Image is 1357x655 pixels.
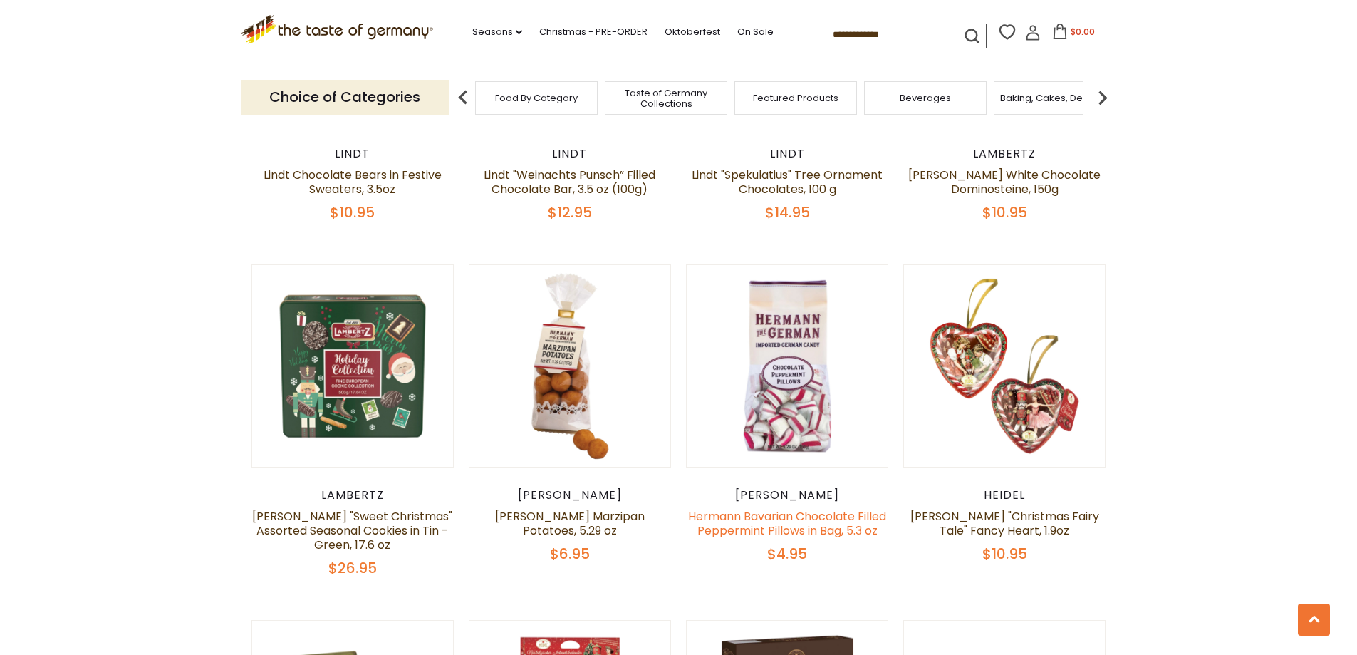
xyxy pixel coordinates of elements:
[609,88,723,109] a: Taste of Germany Collections
[982,202,1027,222] span: $10.95
[908,167,1101,197] a: [PERSON_NAME] White Chocolate Dominosteine, 150g
[251,147,454,161] div: Lindt
[495,508,645,539] a: [PERSON_NAME] Marzipan Potatoes, 5.29 oz
[1071,26,1095,38] span: $0.00
[330,202,375,222] span: $10.95
[686,488,889,502] div: [PERSON_NAME]
[469,265,671,467] img: Hermann Bavarian Marzipan Potatoes, 5.29 oz
[251,488,454,502] div: Lambertz
[910,508,1099,539] a: [PERSON_NAME] "Christmas Fairy Tale" Fancy Heart, 1.9oz
[252,265,454,467] img: Lambertz "Sweet Christmas" Assorted Seasonal Cookies in Tin - Green, 17.6 oz
[1088,83,1117,112] img: next arrow
[753,93,838,103] a: Featured Products
[688,508,886,539] a: Hermann Bavarian Chocolate Filled Peppermint Pillows in Bag, 5.3 oz
[252,508,452,553] a: [PERSON_NAME] "Sweet Christmas" Assorted Seasonal Cookies in Tin - Green, 17.6 oz
[469,147,672,161] div: Lindt
[472,24,522,40] a: Seasons
[449,83,477,112] img: previous arrow
[692,167,883,197] a: Lindt "Spekulatius" Tree Ornament Chocolates, 100 g
[982,544,1027,564] span: $10.95
[767,544,807,564] span: $4.95
[469,488,672,502] div: [PERSON_NAME]
[548,202,592,222] span: $12.95
[484,167,655,197] a: Lindt "Weinachts Punsch” Filled Chocolate Bar, 3.5 oz (100g)
[687,265,888,467] img: Hermann Bavarian Chocolate Filled Peppermint Pillows in Bag, 5.3 oz
[550,544,590,564] span: $6.95
[904,265,1106,467] img: Heidel "Christmas Fairy Tale" Fancy Heart, 1.9oz
[665,24,720,40] a: Oktoberfest
[903,488,1106,502] div: Heidel
[495,93,578,103] a: Food By Category
[900,93,951,103] a: Beverages
[1044,24,1104,45] button: $0.00
[765,202,810,222] span: $14.95
[264,167,442,197] a: Lindt Chocolate Bears in Festive Sweaters, 3.5oz
[328,558,377,578] span: $26.95
[737,24,774,40] a: On Sale
[903,147,1106,161] div: Lambertz
[241,80,449,115] p: Choice of Categories
[1000,93,1111,103] a: Baking, Cakes, Desserts
[539,24,648,40] a: Christmas - PRE-ORDER
[686,147,889,161] div: Lindt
